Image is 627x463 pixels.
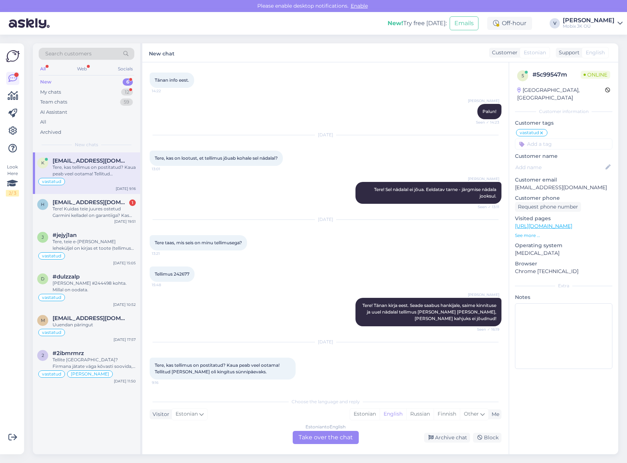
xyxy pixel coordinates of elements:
div: [DATE] [150,216,501,223]
div: Customer [489,49,518,57]
span: Estonian [524,49,546,57]
span: [PERSON_NAME] [468,292,499,297]
div: [PERSON_NAME] [563,17,615,23]
span: 13:21 [152,251,179,256]
span: massa56@gmail.com [53,315,128,322]
span: j [42,234,44,240]
p: Customer phone [515,194,612,202]
div: 59 [120,98,133,106]
span: Tere taas, mis seis on minu tellimusega? [155,240,242,245]
span: Tellimus 242677 [155,271,189,277]
span: kairi.rebane1@gmail.com [53,157,128,164]
p: [EMAIL_ADDRESS][DOMAIN_NAME] [515,184,612,191]
span: vastatud [42,254,61,258]
span: Tere! Tänan kirja eest. Seade saabus hankijale, saime kinnituse ja uuel nädalal tellimus [PERSON_... [362,303,497,321]
div: [DATE] 11:50 [114,378,136,384]
div: Russian [406,409,434,420]
span: 2 [42,353,44,358]
div: 12 [121,89,133,96]
div: [DATE] 15:05 [113,260,136,266]
p: Notes [515,293,612,301]
span: vastatud [42,330,61,335]
span: [PERSON_NAME] [71,372,109,376]
div: Archive chat [424,433,470,443]
button: Emails [450,16,478,30]
span: New chats [75,141,98,148]
div: Me [489,411,499,418]
div: Team chats [40,98,67,106]
div: All [40,118,46,126]
div: Request phone number [515,202,581,212]
p: See more ... [515,232,612,239]
div: Look Here [6,164,19,197]
span: d [41,276,45,281]
span: Other [464,411,479,417]
span: English [586,49,605,57]
span: vastatud [42,179,61,184]
div: English [380,409,406,420]
div: Take over the chat [293,431,359,444]
div: # 5c99547m [532,70,581,79]
p: Customer tags [515,119,612,127]
div: 2 / 3 [6,190,19,197]
div: [PERSON_NAME] #244498 kohta. Millal on oodata. [53,280,136,293]
span: Seen ✓ 16:19 [472,327,499,332]
span: 13:01 [152,166,179,172]
span: Online [581,71,610,79]
span: Seen ✓ 14:23 [472,120,499,125]
span: Seen ✓ 13:11 [472,204,499,210]
div: [DATE] [150,339,501,345]
div: Tere! Kuidas teie juures ostetud Garmini kelladel on garantiiga? Kas teie kaudu või otse Garmini? [53,206,136,219]
span: 14:22 [152,88,179,94]
span: k [41,160,45,166]
span: vastatud [42,372,61,376]
div: V [550,18,560,28]
div: Mobix JK OÜ [563,23,615,29]
div: 1 [129,199,136,206]
p: Customer name [515,152,612,160]
span: h [41,202,45,207]
div: Uuendan päringut [53,322,136,328]
p: [MEDICAL_DATA] [515,249,612,257]
span: Palun! [482,109,496,114]
b: New! [388,20,403,27]
div: Tellite [GEOGRAPHIC_DATA]? Firmana jätate väga kõvasti soovida, kuigi esinduspood ja koduleht väg... [53,357,136,370]
img: Askly Logo [6,49,20,63]
span: #jejyj1an [53,232,77,238]
div: Visitor [150,411,169,418]
div: Socials [116,64,134,74]
div: Extra [515,283,612,289]
div: [DATE] [150,132,501,138]
div: [DATE] 17:57 [114,337,136,342]
span: hheiiily@gmail.com [53,199,128,206]
div: Choose the language and reply [150,398,501,405]
div: 6 [123,78,133,86]
div: Tere, kas tellimus on postitatud? Kaua peab veel ootama! Tellitud [PERSON_NAME] oli kingitus sünn... [53,164,136,177]
p: Visited pages [515,215,612,222]
div: All [39,64,47,74]
div: Archived [40,129,61,136]
span: Enable [349,3,370,9]
div: Support [556,49,580,57]
label: New chat [149,48,174,58]
div: Tere, teie e-[PERSON_NAME] leheküljel on kirjas et toote (tellimus nr 238292) tarneaeg on 1-5 töö... [53,238,136,252]
div: Estonian [350,409,380,420]
span: Estonian [176,410,198,418]
p: Operating system [515,242,612,249]
div: My chats [40,89,61,96]
p: Browser [515,260,612,268]
div: Block [473,433,501,443]
span: #dulzzalp [53,273,80,280]
div: Estonian to English [305,424,346,430]
p: Customer email [515,176,612,184]
p: Chrome [TECHNICAL_ID] [515,268,612,275]
span: 15:48 [152,282,179,288]
div: Finnish [434,409,460,420]
div: [DATE] 9:16 [116,186,136,191]
span: m [41,318,45,323]
input: Add a tag [515,139,612,149]
span: #2ibmrmrz [53,350,84,357]
input: Add name [515,163,604,171]
a: [URL][DOMAIN_NAME] [515,223,572,229]
div: [DATE] 19:51 [114,219,136,224]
